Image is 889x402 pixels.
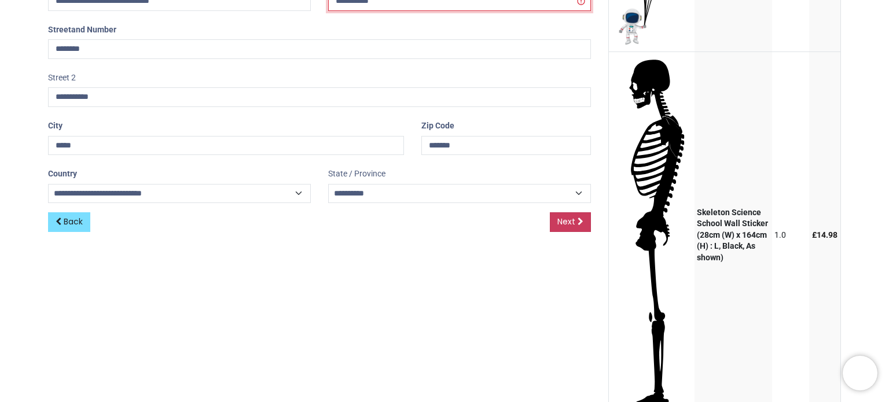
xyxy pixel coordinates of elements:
a: Next [550,212,591,232]
iframe: Brevo live chat [843,356,877,390]
strong: Skeleton Science School Wall Sticker (28cm (W) x 164cm (H) : L, Black, As shown) [697,208,768,262]
span: Back [64,216,83,227]
label: Zip Code [421,116,454,136]
label: City [48,116,63,136]
span: 14.98 [817,230,837,239]
label: Street 2 [48,68,76,88]
a: Back [48,212,90,232]
div: 1.0 [774,230,806,241]
label: Country [48,164,77,184]
span: Next [557,216,575,227]
label: State / Province [328,164,385,184]
label: Street [48,20,116,40]
span: and Number [71,25,116,34]
span: £ [812,230,837,239]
